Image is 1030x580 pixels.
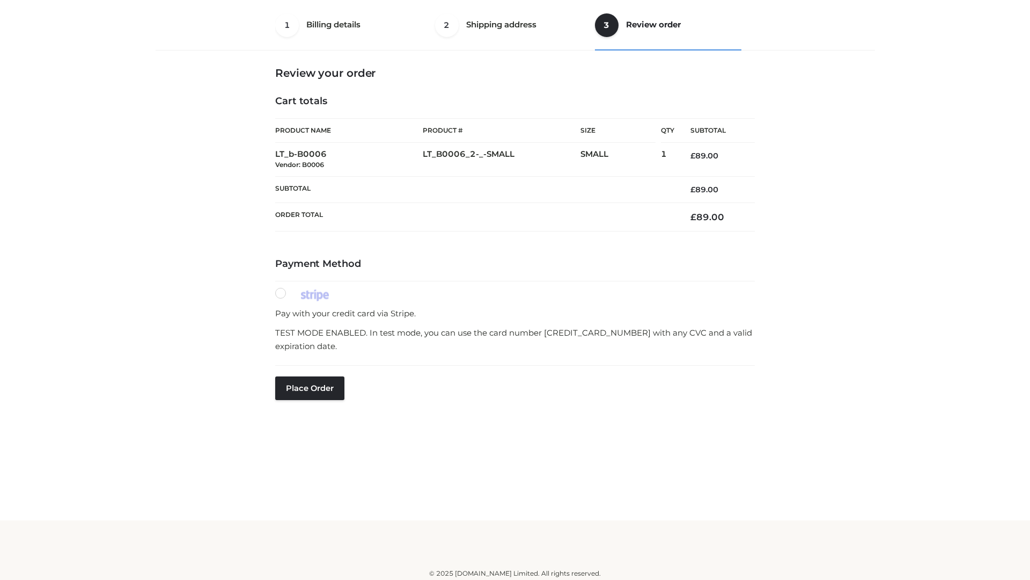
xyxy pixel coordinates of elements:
[275,203,674,231] th: Order Total
[423,118,580,143] th: Product #
[423,143,580,177] td: LT_B0006_2-_-SMALL
[690,212,724,222] bdi: 89.00
[661,118,674,143] th: Qty
[275,376,344,400] button: Place order
[674,119,755,143] th: Subtotal
[580,119,656,143] th: Size
[690,185,695,194] span: £
[275,67,755,79] h3: Review your order
[275,176,674,202] th: Subtotal
[275,326,755,353] p: TEST MODE ENABLED. In test mode, you can use the card number [CREDIT_CARD_NUMBER] with any CVC an...
[275,307,755,321] p: Pay with your credit card via Stripe.
[275,161,324,169] small: Vendor: B0006
[275,258,755,270] h4: Payment Method
[690,151,695,161] span: £
[159,568,871,579] div: © 2025 [DOMAIN_NAME] Limited. All rights reserved.
[580,143,661,177] td: SMALL
[275,118,423,143] th: Product Name
[690,151,718,161] bdi: 89.00
[690,212,696,222] span: £
[275,143,423,177] td: LT_b-B0006
[661,143,674,177] td: 1
[275,96,755,107] h4: Cart totals
[690,185,718,194] bdi: 89.00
